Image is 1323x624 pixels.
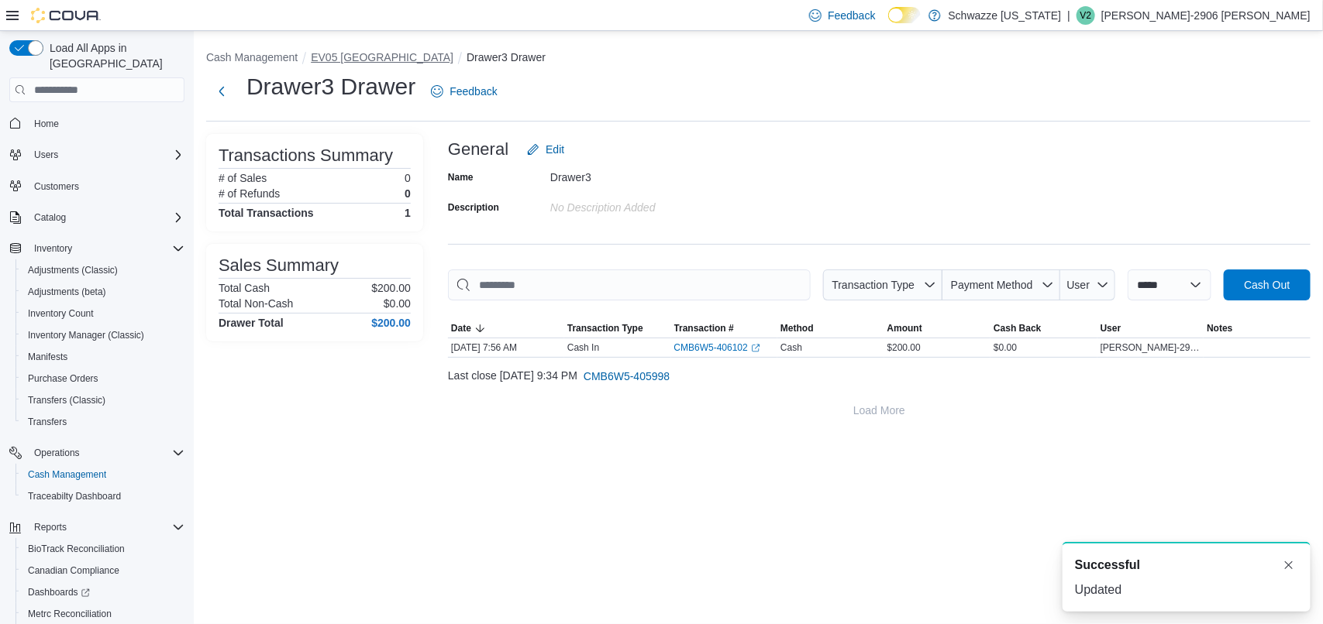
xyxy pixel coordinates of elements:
[22,561,184,580] span: Canadian Compliance
[16,485,191,507] button: Traceabilty Dashboard
[1097,319,1204,338] button: User
[546,142,564,157] span: Edit
[467,51,546,63] button: Drawer3 Drawer
[219,146,393,165] h3: Transactions Summary
[16,581,191,603] a: Dashboards
[16,464,191,485] button: Cash Management
[219,172,267,184] h6: # of Sales
[22,304,184,323] span: Inventory Count
[751,344,760,353] svg: External link
[22,583,184,602] span: Dashboards
[219,317,284,329] h4: Drawer Total
[1101,341,1201,354] span: [PERSON_NAME]-2906 [PERSON_NAME]
[888,7,921,23] input: Dark Mode
[34,118,59,130] span: Home
[28,518,184,537] span: Reports
[371,282,411,294] p: $200.00
[994,322,1041,334] span: Cash Back
[567,341,599,354] p: Cash In
[28,468,106,481] span: Cash Management
[28,239,184,258] span: Inventory
[1207,322,1232,334] span: Notes
[3,516,191,538] button: Reports
[22,326,150,345] a: Inventory Manager (Classic)
[28,146,64,164] button: Users
[564,319,671,338] button: Transaction Type
[823,269,942,300] button: Transaction Type
[22,348,74,366] a: Manifests
[219,187,280,200] h6: # of Refunds
[567,322,643,334] span: Transaction Type
[28,543,125,555] span: BioTrack Reconciliation
[16,389,191,411] button: Transfers (Classic)
[28,286,106,298] span: Adjustments (beta)
[34,521,67,533] span: Reports
[246,71,415,102] h1: Drawer3 Drawer
[34,447,80,459] span: Operations
[28,115,65,133] a: Home
[22,605,184,623] span: Metrc Reconciliation
[777,319,884,338] button: Method
[22,583,96,602] a: Dashboards
[28,564,119,577] span: Canadian Compliance
[3,144,191,166] button: Users
[28,307,94,320] span: Inventory Count
[28,208,72,227] button: Catalog
[1075,581,1298,599] div: Updated
[1101,322,1121,334] span: User
[853,403,905,418] span: Load More
[206,50,1311,68] nav: An example of EuiBreadcrumbs
[450,84,497,99] span: Feedback
[22,605,118,623] a: Metrc Reconciliation
[22,487,184,506] span: Traceabilty Dashboard
[22,540,184,558] span: BioTrack Reconciliation
[577,361,676,392] button: CMB6W5-405998
[28,586,90,598] span: Dashboards
[3,442,191,464] button: Operations
[1101,6,1311,25] p: [PERSON_NAME]-2906 [PERSON_NAME]
[311,51,453,63] button: EV05 [GEOGRAPHIC_DATA]
[991,338,1097,357] div: $0.00
[1067,279,1090,291] span: User
[887,341,921,354] span: $200.00
[206,76,237,107] button: Next
[22,487,127,506] a: Traceabilty Dashboard
[22,391,184,410] span: Transfers (Classic)
[16,259,191,281] button: Adjustments (Classic)
[28,177,85,196] a: Customers
[34,180,79,193] span: Customers
[22,369,105,388] a: Purchase Orders
[949,6,1062,25] p: Schwazze [US_STATE]
[425,76,503,107] a: Feedback
[1075,556,1298,574] div: Notification
[832,279,915,291] span: Transaction Type
[34,242,72,255] span: Inventory
[28,372,98,385] span: Purchase Orders
[16,538,191,560] button: BioTrack Reconciliation
[34,211,66,224] span: Catalog
[28,208,184,227] span: Catalog
[451,322,471,334] span: Date
[219,256,339,275] h3: Sales Summary
[28,394,105,406] span: Transfers (Classic)
[22,391,112,410] a: Transfers (Classic)
[448,171,474,183] label: Name
[22,561,126,580] a: Canadian Compliance
[448,338,564,357] div: [DATE] 7:56 AM
[671,319,778,338] button: Transaction #
[888,23,889,24] span: Dark Mode
[448,201,499,214] label: Description
[887,322,922,334] span: Amount
[405,172,411,184] p: 0
[584,369,670,384] span: CMB6W5-405998
[448,140,508,159] h3: General
[1204,319,1311,338] button: Notes
[1075,556,1140,574] span: Successful
[448,395,1311,426] button: Load More
[28,444,86,462] button: Operations
[448,269,811,300] input: This is a search bar. As you type, the results lower in the page will automatically filter.
[28,490,121,502] span: Traceabilty Dashboard
[28,608,112,620] span: Metrc Reconciliation
[22,348,184,366] span: Manifests
[1077,6,1095,25] div: Veronica-2906 Garcia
